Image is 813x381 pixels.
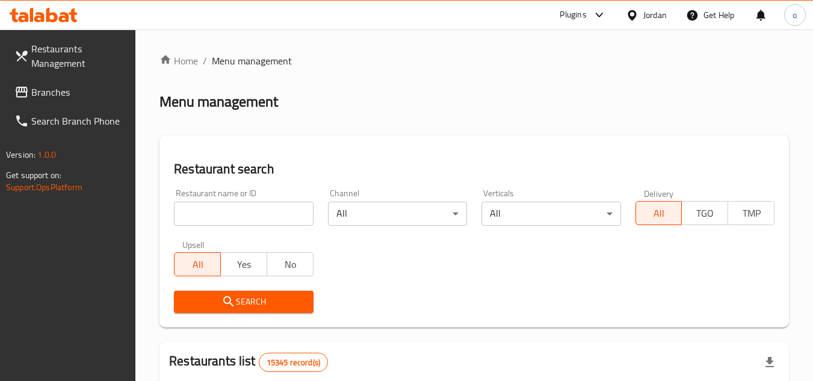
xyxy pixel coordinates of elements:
[560,8,586,22] div: Plugins
[259,357,327,368] span: 15345 record(s)
[259,353,328,372] div: Total records count
[635,201,682,225] button: All
[755,348,784,377] div: Export file
[681,201,728,225] button: TGO
[179,256,216,273] span: All
[687,205,723,222] span: TGO
[159,54,789,68] nav: breadcrumb
[203,54,207,68] li: /
[182,240,205,249] label: Upsell
[31,42,126,70] span: Restaurants Management
[174,291,313,313] button: Search
[5,78,136,107] a: Branches
[212,54,292,68] span: Menu management
[267,252,314,276] button: No
[793,8,797,22] span: o
[733,205,770,222] span: TMP
[31,114,126,128] span: Search Branch Phone
[169,352,328,372] h2: Restaurants list
[174,160,774,178] h2: Restaurant search
[481,202,620,226] div: All
[220,252,267,276] button: Yes
[5,107,136,135] a: Search Branch Phone
[159,92,278,111] h2: Menu management
[159,54,198,68] a: Home
[728,201,774,225] button: TMP
[184,294,303,309] span: Search
[37,147,56,163] span: 1.0.0
[644,189,674,197] label: Delivery
[174,252,221,276] button: All
[6,167,61,183] span: Get support on:
[641,205,678,222] span: All
[5,34,136,78] a: Restaurants Management
[6,147,36,163] span: Version:
[272,256,309,273] span: No
[328,202,467,226] div: All
[643,8,667,22] div: Jordan
[174,202,313,226] input: Search for restaurant name or ID..
[31,85,126,99] span: Branches
[6,179,82,195] a: Support.OpsPlatform
[226,256,262,273] span: Yes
